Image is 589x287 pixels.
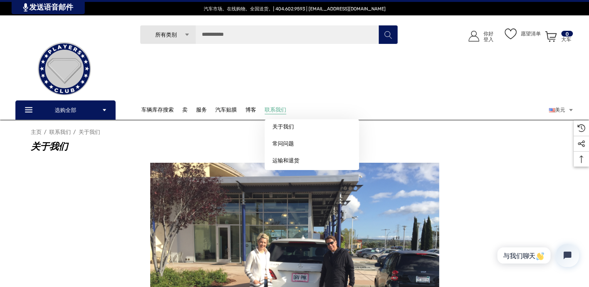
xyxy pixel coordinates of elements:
[549,102,574,118] a: 美元
[155,32,177,38] font: 所有类别
[505,28,517,39] svg: 愿望清单
[555,107,565,113] font: 美元
[561,37,571,42] font: 大车
[521,31,541,37] font: 愿望清单
[577,140,585,148] svg: 社交媒体
[245,107,256,113] font: 博客
[484,237,586,274] iframe: Tidio 聊天
[141,107,174,113] font: 车辆库存搜索
[215,102,245,118] a: 汽车贴膜
[272,123,294,130] font: 关于我们
[182,102,196,118] a: 卖
[24,106,35,115] svg: 图标线
[215,107,237,113] font: 汽车贴膜
[378,25,398,44] button: 搜索
[102,107,107,113] svg: 图标向下箭头
[468,31,479,42] svg: 图标用户帐户
[545,31,557,42] svg: 查看您的购物车
[31,129,42,135] a: 主页
[272,157,299,164] font: 运输和退货
[141,107,174,115] a: 车辆库存搜索
[49,129,71,135] a: 联系我们
[483,37,493,42] font: 登入
[26,30,103,107] img: 玩家俱乐部 | 待售汽车
[566,31,569,37] font: 0
[245,107,256,115] a: 博客
[196,107,207,115] a: 服务
[501,23,542,44] a: 愿望清单 愿望清单
[182,107,188,113] font: 卖
[184,32,190,38] svg: 图标向下箭头
[265,107,286,115] a: 联系我们
[140,25,196,44] a: 所有类别 图标向下箭头 图标向上箭头
[483,31,493,37] font: 你好
[31,125,559,139] nav: 面包屑
[55,107,76,114] font: 选购全部
[574,155,589,163] svg: 顶部
[265,107,286,113] font: 联系我们
[196,107,207,113] font: 服务
[79,129,100,135] a: 关于我们
[204,6,386,12] font: 汽车市场。在线购物。全国送货。| 404.602.9593 | [EMAIL_ADDRESS][DOMAIN_NAME]
[31,141,68,152] font: 关于我们
[577,124,585,132] svg: 最近浏览
[542,23,574,53] a: 购物车中有 0 件商品
[460,23,497,50] a: 登入
[272,140,294,147] font: 常问问题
